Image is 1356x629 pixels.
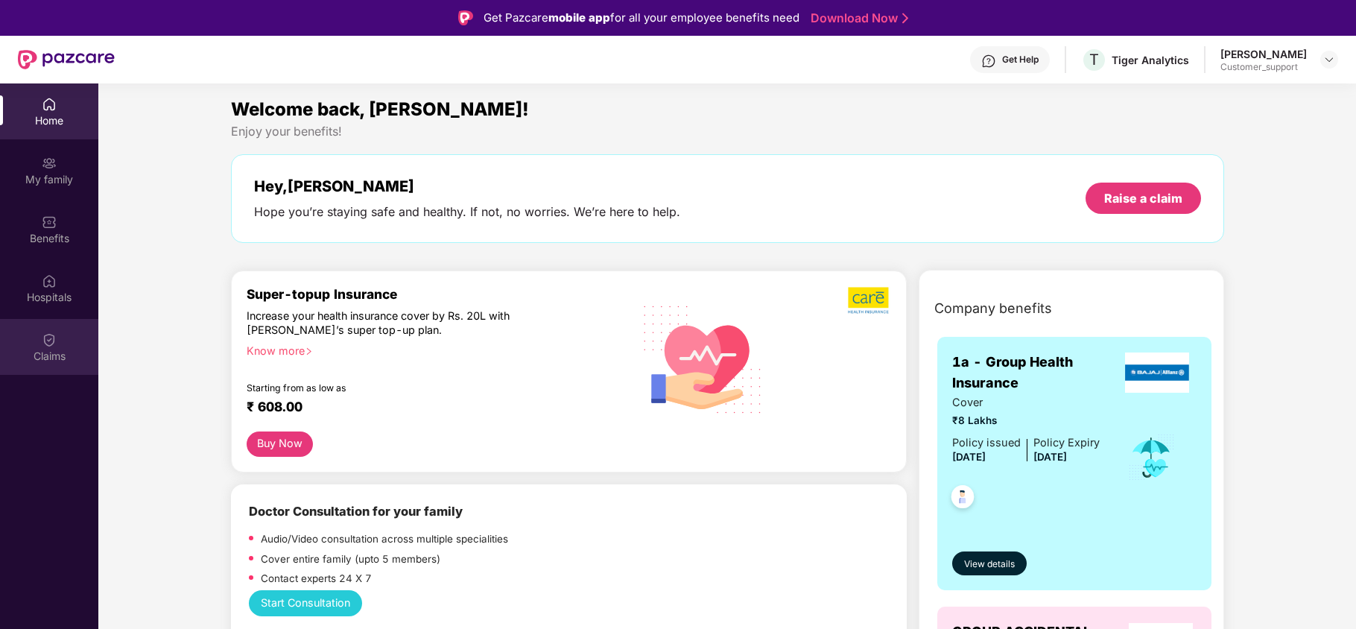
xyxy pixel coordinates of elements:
button: Start Consultation [249,590,363,616]
img: insurerLogo [1125,353,1189,393]
div: Policy issued [952,434,1021,452]
img: svg+xml;base64,PHN2ZyBpZD0iSGVscC0zMngzMiIgeG1sbnM9Imh0dHA6Ly93d3cudzMub3JnLzIwMDAvc3ZnIiB3aWR0aD... [981,54,996,69]
img: svg+xml;base64,PHN2ZyBpZD0iSG9zcGl0YWxzIiB4bWxucz0iaHR0cDovL3d3dy53My5vcmcvMjAwMC9zdmciIHdpZHRoPS... [42,274,57,288]
div: Super-topup Insurance [247,286,623,302]
img: physica%20-%20Edited.png [782,502,871,522]
span: [DATE] [1033,451,1067,463]
div: Raise a claim [1104,190,1182,206]
div: Increase your health insurance cover by Rs. 20L with [PERSON_NAME]’s super top-up plan. [247,309,558,337]
img: Logo [458,10,473,25]
p: Contact experts 24 X 7 [261,571,372,587]
div: Starting from as low as [247,382,560,393]
img: b5dec4f62d2307b9de63beb79f102df3.png [848,286,890,314]
div: Know more [247,344,614,354]
span: [DATE] [952,451,986,463]
img: Stroke [902,10,908,26]
img: svg+xml;base64,PHN2ZyB3aWR0aD0iMjAiIGhlaWdodD0iMjAiIHZpZXdCb3g9IjAgMCAyMCAyMCIgZmlsbD0ibm9uZSIgeG... [42,156,57,171]
p: Audio/Video consultation across multiple specialities [261,531,508,547]
div: Get Pazcare for all your employee benefits need [484,9,799,27]
a: Download Now [811,10,904,26]
div: Get Help [1002,54,1039,66]
div: Enjoy your benefits! [231,124,1224,139]
div: ₹ 608.00 [247,399,608,417]
img: svg+xml;base64,PHN2ZyBpZD0iQmVuZWZpdHMiIHhtbG5zPSJodHRwOi8vd3d3LnczLm9yZy8yMDAwL3N2ZyIgd2lkdGg9Ij... [42,215,57,230]
div: [PERSON_NAME] [1220,47,1307,61]
img: svg+xml;base64,PHN2ZyBpZD0iSG9tZSIgeG1sbnM9Imh0dHA6Ly93d3cudzMub3JnLzIwMDAvc3ZnIiB3aWR0aD0iMjAiIG... [42,97,57,112]
span: T [1089,51,1099,69]
span: right [305,347,313,355]
button: View details [952,551,1027,575]
img: pngtree-physiotherapy-physiotherapist-rehab-disability-stretching-png-image_6063262.png [622,532,726,551]
button: Buy Now [247,432,314,457]
strong: mobile app [548,10,610,25]
div: Customer_support [1220,61,1307,73]
p: Cover entire family (upto 5 members) [261,551,440,567]
span: ₹8 Lakhs [952,413,1100,429]
div: Hey, [PERSON_NAME] [254,177,680,195]
img: New Pazcare Logo [18,50,115,69]
div: Tiger Analytics [1112,53,1189,67]
div: Hope you’re staying safe and healthy. If not, no worries. We’re here to help. [254,204,680,220]
span: 1a - Group Health Insurance [952,352,1118,394]
b: Doctor Consultation for your family [249,504,463,519]
span: Cover [952,394,1100,411]
img: svg+xml;base64,PHN2ZyBpZD0iQ2xhaW0iIHhtbG5zPSJodHRwOi8vd3d3LnczLm9yZy8yMDAwL3N2ZyIgd2lkdGg9IjIwIi... [42,332,57,347]
span: Welcome back, [PERSON_NAME]! [231,98,529,120]
span: Company benefits [934,298,1052,319]
img: icon [1127,433,1176,482]
img: svg+xml;base64,PHN2ZyB4bWxucz0iaHR0cDovL3d3dy53My5vcmcvMjAwMC9zdmciIHdpZHRoPSI0OC45NDMiIGhlaWdodD... [945,481,981,517]
img: svg+xml;base64,PHN2ZyB4bWxucz0iaHR0cDovL3d3dy53My5vcmcvMjAwMC9zdmciIHhtbG5zOnhsaW5rPSJodHRwOi8vd3... [632,286,774,431]
div: Policy Expiry [1033,434,1100,452]
img: svg+xml;base64,PHN2ZyBpZD0iRHJvcGRvd24tMzJ4MzIiIHhtbG5zPSJodHRwOi8vd3d3LnczLm9yZy8yMDAwL3N2ZyIgd2... [1323,54,1335,66]
span: View details [964,557,1015,572]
